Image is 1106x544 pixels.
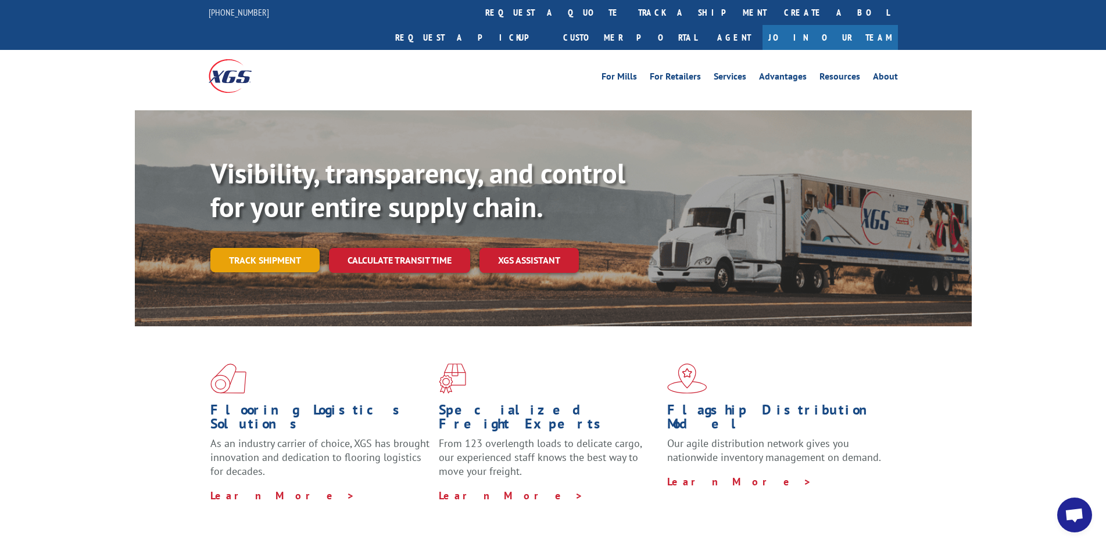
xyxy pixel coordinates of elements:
[1057,498,1092,532] div: Open chat
[667,363,707,394] img: xgs-icon-flagship-distribution-model-red
[439,437,658,488] p: From 123 overlength loads to delicate cargo, our experienced staff knows the best way to move you...
[439,489,584,502] a: Learn More >
[819,72,860,85] a: Resources
[386,25,554,50] a: Request a pickup
[873,72,898,85] a: About
[210,403,430,437] h1: Flooring Logistics Solutions
[210,437,429,478] span: As an industry carrier of choice, XGS has brought innovation and dedication to flooring logistics...
[210,363,246,394] img: xgs-icon-total-supply-chain-intelligence-red
[329,248,470,273] a: Calculate transit time
[439,403,658,437] h1: Specialized Freight Experts
[210,248,320,272] a: Track shipment
[439,363,466,394] img: xgs-icon-focused-on-flooring-red
[667,437,881,464] span: Our agile distribution network gives you nationwide inventory management on demand.
[602,72,637,85] a: For Mills
[667,475,812,488] a: Learn More >
[210,489,355,502] a: Learn More >
[209,6,269,18] a: [PHONE_NUMBER]
[759,72,807,85] a: Advantages
[554,25,706,50] a: Customer Portal
[706,25,763,50] a: Agent
[667,403,887,437] h1: Flagship Distribution Model
[650,72,701,85] a: For Retailers
[763,25,898,50] a: Join Our Team
[714,72,746,85] a: Services
[210,155,625,225] b: Visibility, transparency, and control for your entire supply chain.
[479,248,579,273] a: XGS ASSISTANT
